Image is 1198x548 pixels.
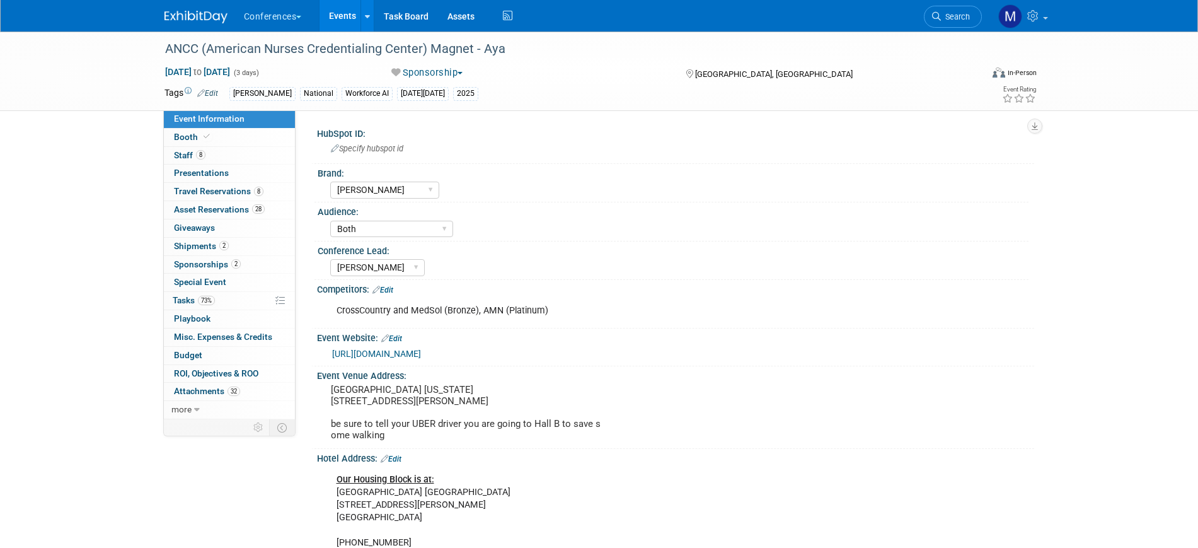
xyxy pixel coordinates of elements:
a: Edit [381,334,402,343]
a: Presentations [164,165,295,182]
span: Asset Reservations [174,204,265,214]
a: Event Information [164,110,295,128]
img: Format-Inperson.png [993,67,1005,78]
div: 2025 [453,87,478,100]
span: Specify hubspot id [331,144,403,153]
button: Sponsorship [387,66,468,79]
a: Asset Reservations28 [164,201,295,219]
span: Travel Reservations [174,186,263,196]
a: Edit [197,89,218,98]
span: Search [941,12,970,21]
a: Playbook [164,310,295,328]
span: Special Event [174,277,226,287]
div: [DATE][DATE] [397,87,449,100]
span: Tasks [173,295,215,305]
a: [URL][DOMAIN_NAME] [332,349,421,359]
span: Misc. Expenses & Credits [174,332,272,342]
div: Event Venue Address: [317,366,1034,382]
div: Audience: [318,202,1028,218]
div: Event Website: [317,329,1034,345]
span: more [171,404,192,414]
td: Tags [164,86,218,101]
span: 73% [198,296,215,305]
a: Misc. Expenses & Credits [164,329,295,346]
span: 28 [252,204,265,214]
div: Event Format [907,66,1037,85]
span: Giveaways [174,223,215,233]
a: Travel Reservations8 [164,183,295,201]
div: ANCC (American Nurses Credentialing Center) Magnet - Aya [161,38,963,61]
img: Marygrace LeGros [998,4,1022,28]
a: more [164,401,295,419]
span: Booth [174,132,212,142]
span: Event Information [174,114,245,124]
pre: [GEOGRAPHIC_DATA] [US_STATE] [STREET_ADDRESS][PERSON_NAME] be sure to tell your UBER driver you a... [331,384,602,441]
span: ROI, Objectives & ROO [174,368,258,378]
div: Brand: [318,164,1028,180]
span: Playbook [174,313,210,324]
span: Presentations [174,168,229,178]
a: Attachments32 [164,383,295,400]
div: [PERSON_NAME] [229,87,296,100]
a: Shipments2 [164,238,295,255]
a: Giveaways [164,219,295,237]
b: Our Housing Block is at: [337,474,434,485]
span: 8 [254,187,263,196]
div: Conference Lead: [318,242,1028,257]
div: CrossCountry and MedSol (Bronze), AMN (Platinum) [328,298,896,324]
a: Edit [372,286,393,294]
div: Workforce AI [342,87,393,100]
a: Booth [164,129,295,146]
div: In-Person [1007,68,1037,78]
a: Special Event [164,274,295,291]
a: Tasks73% [164,292,295,310]
span: [DATE] [DATE] [164,66,231,78]
a: Edit [381,455,401,463]
span: Attachments [174,386,240,396]
span: 2 [219,241,229,250]
span: Staff [174,150,205,160]
a: Staff8 [164,147,295,165]
div: National [300,87,337,100]
div: Competitors: [317,280,1034,296]
span: Sponsorships [174,259,241,269]
span: [GEOGRAPHIC_DATA], [GEOGRAPHIC_DATA] [695,69,853,79]
div: Hotel Address: [317,449,1034,465]
span: (3 days) [233,69,259,77]
a: Sponsorships2 [164,256,295,274]
span: 8 [196,150,205,160]
a: ROI, Objectives & ROO [164,365,295,383]
a: Budget [164,347,295,364]
span: Shipments [174,241,229,251]
img: ExhibitDay [164,11,228,23]
span: Budget [174,350,202,360]
span: 2 [231,259,241,269]
div: HubSpot ID: [317,124,1034,140]
td: Toggle Event Tabs [269,419,295,436]
i: Booth reservation complete [204,133,210,140]
td: Personalize Event Tab Strip [248,419,270,436]
a: Search [924,6,982,28]
div: Event Rating [1002,86,1036,93]
span: to [192,67,204,77]
span: 32 [228,387,240,396]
